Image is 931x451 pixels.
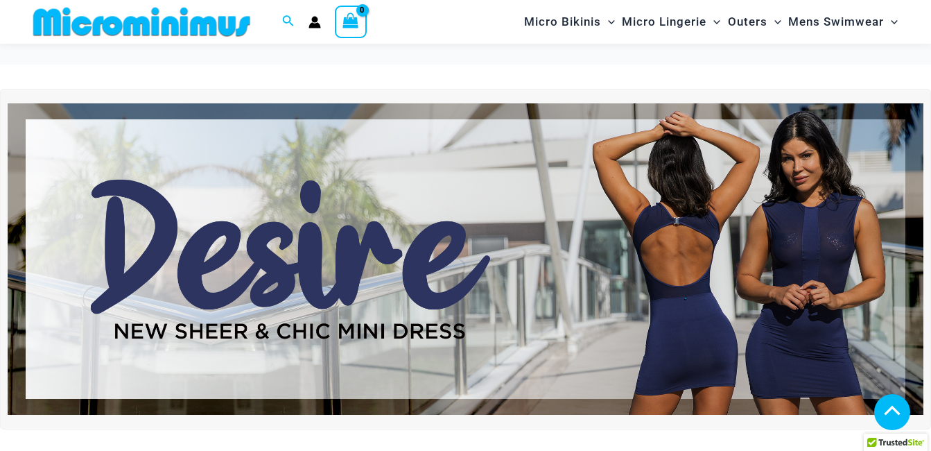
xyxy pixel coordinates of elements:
a: View Shopping Cart, empty [335,6,367,37]
span: Micro Lingerie [622,4,706,40]
img: Desire me Navy Dress [8,103,923,415]
span: Mens Swimwear [788,4,884,40]
span: Menu Toggle [706,4,720,40]
img: MM SHOP LOGO FLAT [28,6,256,37]
span: Outers [728,4,767,40]
a: Micro LingerieMenu ToggleMenu Toggle [618,4,724,40]
span: Micro Bikinis [524,4,601,40]
span: Menu Toggle [601,4,615,40]
a: OutersMenu ToggleMenu Toggle [724,4,785,40]
a: Micro BikinisMenu ToggleMenu Toggle [521,4,618,40]
nav: Site Navigation [519,2,903,42]
a: Search icon link [282,13,295,31]
span: Menu Toggle [884,4,898,40]
a: Account icon link [308,16,321,28]
a: Mens SwimwearMenu ToggleMenu Toggle [785,4,901,40]
span: Menu Toggle [767,4,781,40]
